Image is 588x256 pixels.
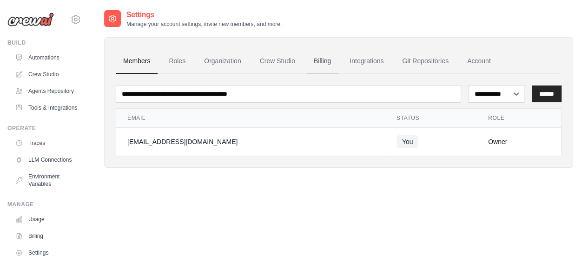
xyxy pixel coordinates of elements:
a: Billing [11,229,81,243]
a: Tools & Integrations [11,100,81,115]
a: Automations [11,50,81,65]
th: Email [116,109,385,128]
a: Account [460,49,498,74]
a: Crew Studio [252,49,303,74]
div: [EMAIL_ADDRESS][DOMAIN_NAME] [127,137,374,146]
div: Operate [7,125,81,132]
a: Integrations [342,49,391,74]
div: Build [7,39,81,46]
a: Usage [11,212,81,227]
h2: Settings [126,9,282,20]
a: Crew Studio [11,67,81,82]
a: Members [116,49,158,74]
a: Traces [11,136,81,151]
div: Owner [488,137,550,146]
a: Organization [197,49,248,74]
a: Roles [161,49,193,74]
img: Logo [7,13,54,26]
a: Billing [306,49,338,74]
a: Environment Variables [11,169,81,191]
th: Role [477,109,561,128]
th: Status [385,109,477,128]
p: Manage your account settings, invite new members, and more. [126,20,282,28]
a: LLM Connections [11,152,81,167]
a: Agents Repository [11,84,81,98]
span: You [396,135,419,148]
div: Manage [7,201,81,208]
a: Git Repositories [395,49,456,74]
